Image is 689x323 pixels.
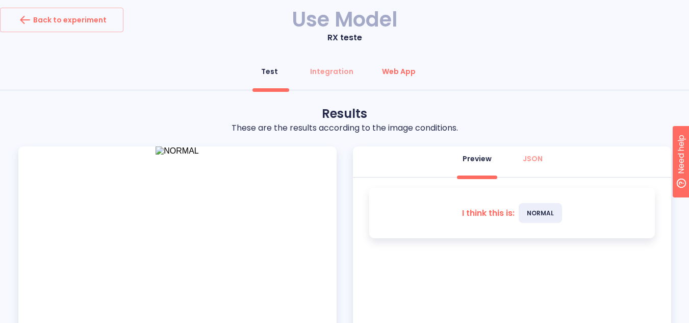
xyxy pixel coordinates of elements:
[382,66,416,77] div: Web App
[519,203,562,223] span: NORMAL
[232,106,458,122] p: Results
[310,66,353,77] div: Integration
[462,207,515,219] p: I think this is:
[523,154,543,164] div: JSON
[261,66,278,77] div: Test
[156,146,198,156] img: NORMAL
[232,122,458,134] p: These are the results according to the image conditions.
[17,12,107,28] div: Back to experiment
[24,3,63,15] span: Need help
[463,154,492,164] div: Preview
